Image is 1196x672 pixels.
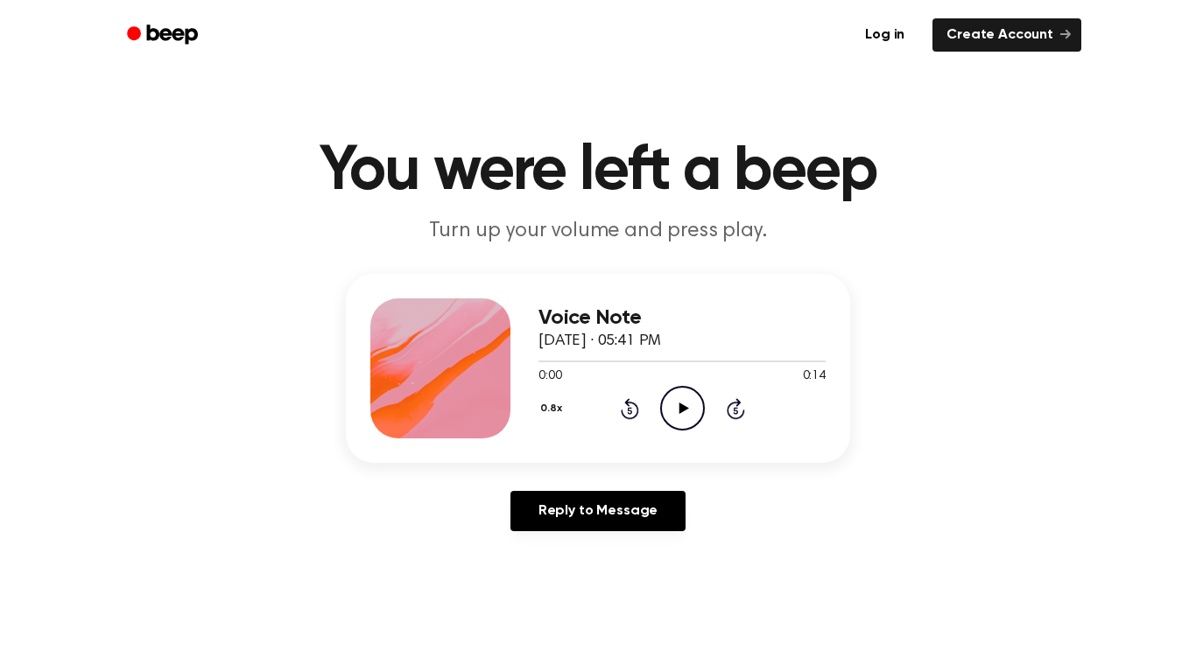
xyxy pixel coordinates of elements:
[803,367,826,386] span: 0:14
[538,333,661,349] span: [DATE] · 05:41 PM
[848,15,922,55] a: Log in
[932,18,1081,52] a: Create Account
[150,140,1046,203] h1: You were left a beep
[538,306,826,330] h3: Voice Note
[510,491,686,531] a: Reply to Message
[115,18,214,52] a: Beep
[262,217,934,246] p: Turn up your volume and press play.
[538,394,568,423] button: 0.8x
[538,367,561,386] span: 0:00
